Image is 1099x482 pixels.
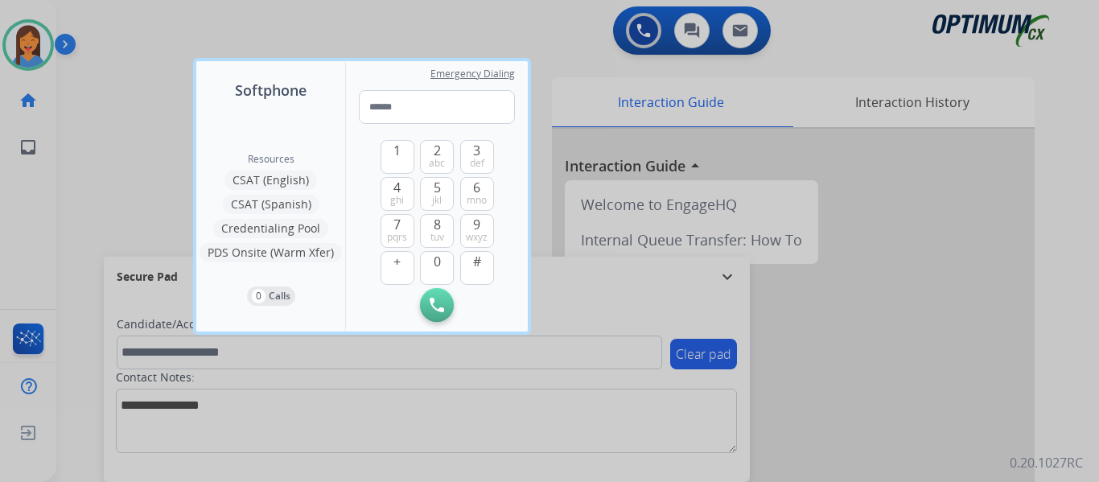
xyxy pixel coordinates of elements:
[224,171,317,190] button: CSAT (English)
[466,231,488,244] span: wxyz
[420,214,454,248] button: 8tuv
[381,177,414,211] button: 4ghi
[430,68,515,80] span: Emergency Dialing
[430,231,444,244] span: tuv
[473,178,480,197] span: 6
[1010,453,1083,472] p: 0.20.1027RC
[460,251,494,285] button: #
[248,153,294,166] span: Resources
[434,252,441,271] span: 0
[381,251,414,285] button: +
[420,251,454,285] button: 0
[430,298,444,312] img: call-button
[473,215,480,234] span: 9
[247,286,295,306] button: 0Calls
[381,140,414,174] button: 1
[200,243,342,262] button: PDS Onsite (Warm Xfer)
[434,141,441,160] span: 2
[235,79,307,101] span: Softphone
[387,231,407,244] span: pqrs
[393,141,401,160] span: 1
[213,219,328,238] button: Credentialing Pool
[393,252,401,271] span: +
[393,178,401,197] span: 4
[473,141,480,160] span: 3
[381,214,414,248] button: 7pqrs
[429,157,445,170] span: abc
[460,140,494,174] button: 3def
[223,195,319,214] button: CSAT (Spanish)
[434,215,441,234] span: 8
[420,140,454,174] button: 2abc
[393,215,401,234] span: 7
[460,214,494,248] button: 9wxyz
[473,252,481,271] span: #
[434,178,441,197] span: 5
[420,177,454,211] button: 5jkl
[460,177,494,211] button: 6mno
[470,157,484,170] span: def
[390,194,404,207] span: ghi
[269,289,290,303] p: Calls
[432,194,442,207] span: jkl
[467,194,487,207] span: mno
[252,289,265,303] p: 0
